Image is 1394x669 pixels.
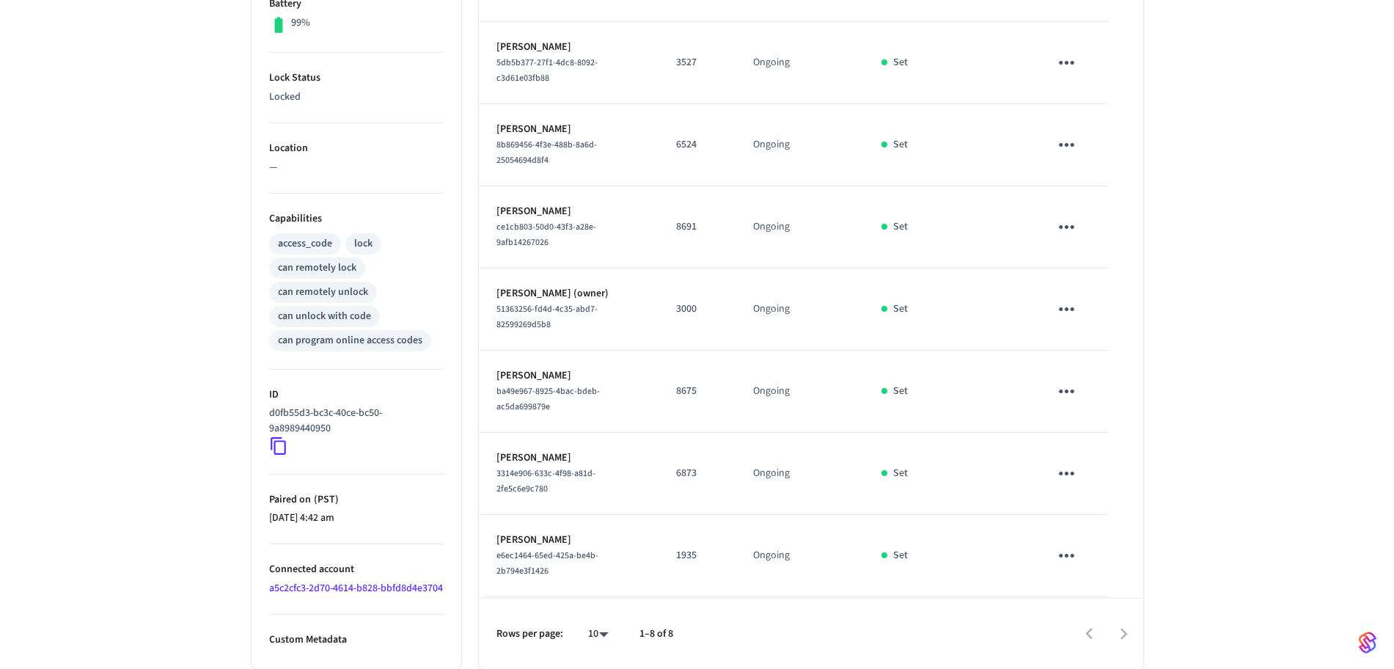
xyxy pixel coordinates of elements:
span: e6ec1464-65ed-425a-be4b-2b794e3f1426 [496,549,598,577]
div: can remotely lock [278,260,356,276]
p: 99% [291,15,310,31]
td: Ongoing [735,186,864,268]
img: SeamLogoGradient.69752ec5.svg [1359,631,1376,654]
p: 3527 [676,55,718,70]
p: [PERSON_NAME] [496,368,642,384]
p: Set [893,137,908,153]
span: 8b869456-4f3e-488b-8a6d-25054694d8f4 [496,139,597,167]
p: Set [893,301,908,317]
p: [PERSON_NAME] [496,533,642,548]
p: Custom Metadata [269,632,444,648]
p: Connected account [269,562,444,577]
td: Ongoing [735,104,864,186]
p: Capabilities [269,211,444,227]
td: Ongoing [735,22,864,104]
span: 3314e906-633c-4f98-a81d-2fe5c6e9c780 [496,467,595,495]
div: can remotely unlock [278,285,368,300]
p: Location [269,141,444,156]
p: Set [893,55,908,70]
span: ( PST ) [311,492,339,507]
td: Ongoing [735,515,864,597]
td: Ongoing [735,433,864,515]
p: Set [893,466,908,481]
p: Lock Status [269,70,444,86]
p: 3000 [676,301,718,317]
div: can unlock with code [278,309,371,324]
p: 6873 [676,466,718,481]
p: 1935 [676,548,718,563]
a: a5c2cfc3-2d70-4614-b828-bbfd8d4e3704 [269,581,443,596]
div: access_code [278,236,332,252]
p: Rows per page: [496,626,563,642]
p: 1–8 of 8 [639,626,673,642]
p: 6524 [676,137,718,153]
p: d0fb55d3-bc3c-40ce-bc50-9a8989440950 [269,406,438,436]
p: 8691 [676,219,718,235]
p: ID [269,387,444,403]
p: Set [893,219,908,235]
p: Set [893,384,908,399]
p: — [269,160,444,175]
p: [PERSON_NAME] (owner) [496,286,642,301]
span: ce1cb803-50d0-43f3-a28e-9afb14267026 [496,221,596,249]
p: [PERSON_NAME] [496,204,642,219]
div: lock [354,236,373,252]
span: 51363256-fd4d-4c35-abd7-82599269d5b8 [496,303,598,331]
p: Locked [269,89,444,105]
p: [PERSON_NAME] [496,40,642,55]
p: Paired on [269,492,444,508]
p: [PERSON_NAME] [496,122,642,137]
p: [PERSON_NAME] [496,450,642,466]
td: Ongoing [735,268,864,351]
div: 10 [581,624,616,645]
td: Ongoing [735,351,864,433]
span: 5db5b377-27f1-4dc8-8092-c3d61e03fb88 [496,56,598,84]
span: ba49e967-8925-4bac-bdeb-ac5da699879e [496,385,600,413]
p: [DATE] 4:42 am [269,511,444,526]
div: can program online access codes [278,333,422,348]
p: 8675 [676,384,718,399]
p: Set [893,548,908,563]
